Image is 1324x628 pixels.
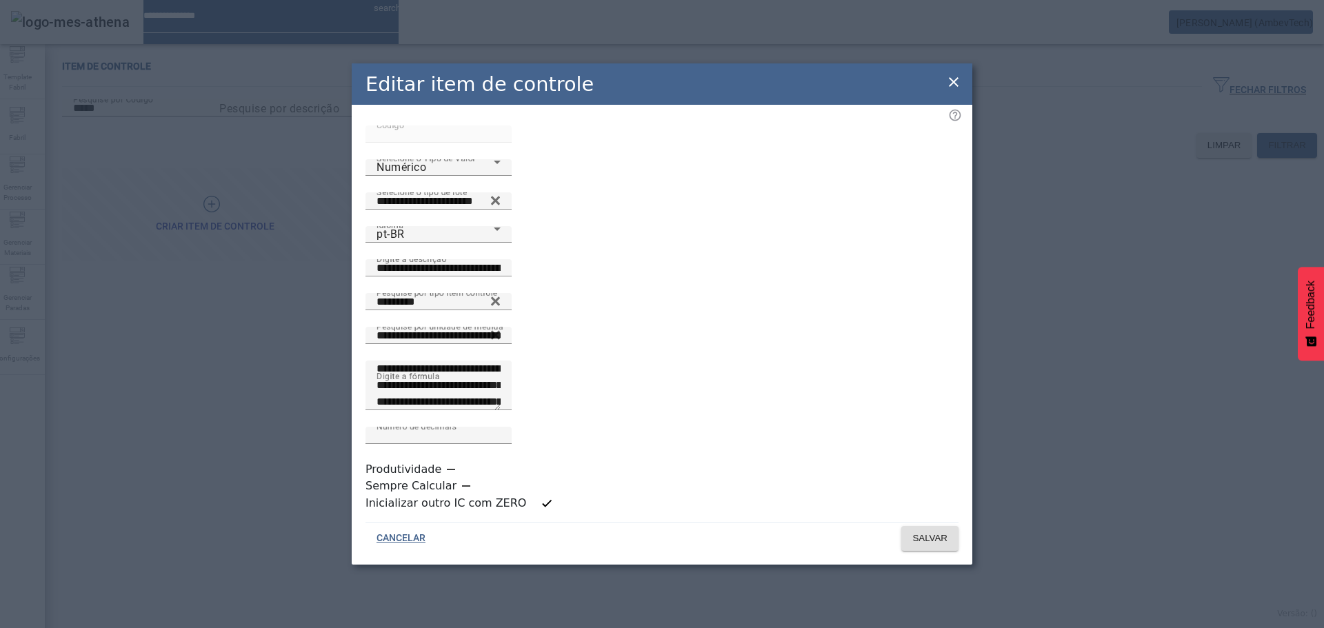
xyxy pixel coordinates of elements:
[1305,281,1317,329] span: Feedback
[365,478,459,494] label: Sempre Calcular
[377,188,467,197] mat-label: Selecione o tipo de lote
[365,495,529,511] label: Inicializar outro IC com ZERO
[377,422,457,432] mat-label: Número de decimais
[912,531,947,545] span: SALVAR
[1298,267,1324,361] button: Feedback - Mostrar pesquisa
[377,121,404,130] mat-label: Código
[377,254,446,264] mat-label: Digite a descrição
[901,526,959,551] button: SALVAR
[377,288,497,298] mat-label: Pesquise por tipo item controle
[377,161,426,174] span: Numérico
[377,227,405,241] span: pt-BR
[365,461,444,478] label: Produtividade
[377,372,440,381] mat-label: Digite a fórmula
[377,193,501,210] input: Number
[377,327,501,344] input: Number
[377,294,501,310] input: Number
[377,322,503,332] mat-label: Pesquise por unidade de medida
[377,531,425,545] span: CANCELAR
[365,526,437,551] button: CANCELAR
[365,70,594,99] h2: Editar item de controle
